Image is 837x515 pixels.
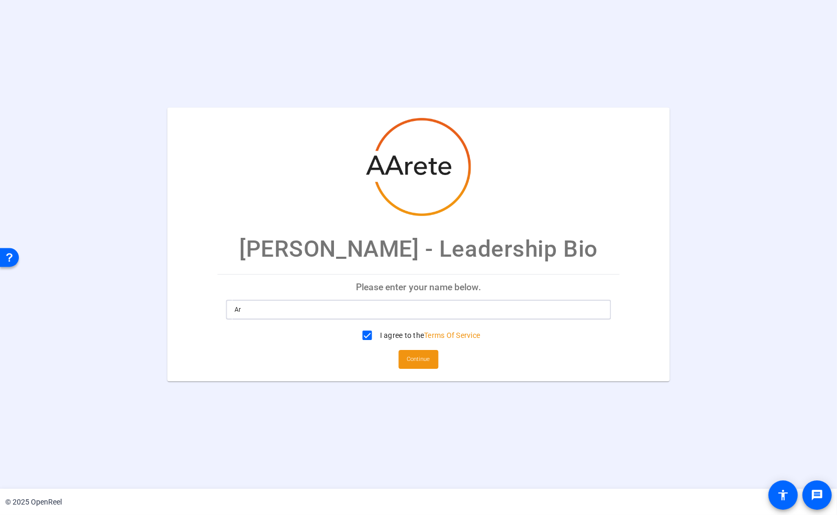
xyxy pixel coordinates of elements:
img: company-logo [366,118,471,216]
div: © 2025 OpenReel [5,497,62,508]
button: Continue [399,350,439,369]
p: Please enter your name below. [218,275,620,300]
mat-icon: message [811,489,823,501]
input: Enter your name [235,303,603,316]
span: Continue [407,352,430,367]
p: [PERSON_NAME] - Leadership Bio [239,232,598,266]
a: Terms Of Service [424,331,480,339]
label: I agree to the [378,330,481,341]
mat-icon: accessibility [777,489,789,501]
